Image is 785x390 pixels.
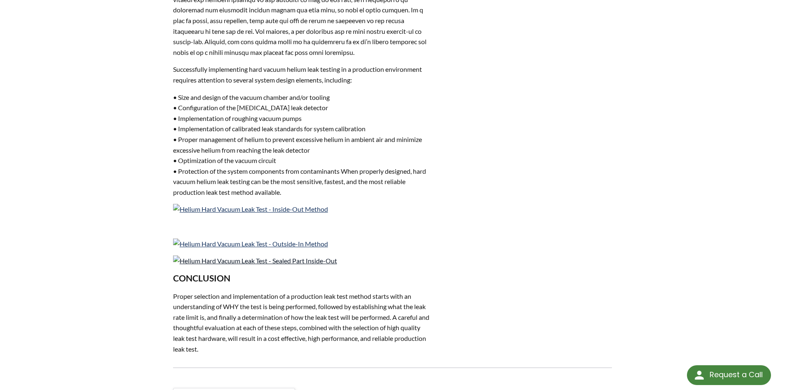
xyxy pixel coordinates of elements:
[173,204,328,215] img: Helium Hard Vacuum Leak Test - Inside-Out Method
[173,64,433,85] p: Successfully implementing hard vacuum helium leak testing in a production environment requires at...
[173,291,433,355] p: Proper selection and implementation of a production leak test method starts with an understanding...
[173,255,337,266] img: Helium Hard Vacuum Leak Test - Sealed Part Inside-Out
[693,369,706,382] img: round button
[687,365,771,385] div: Request a Call
[173,273,433,284] h3: CONCLUSION
[173,92,433,198] p: • Size and design of the vacuum chamber and/or tooling • Configuration of the [MEDICAL_DATA] leak...
[173,239,328,249] img: Helium Hard Vacuum Leak Test - Outside-In Method
[710,365,763,384] div: Request a Call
